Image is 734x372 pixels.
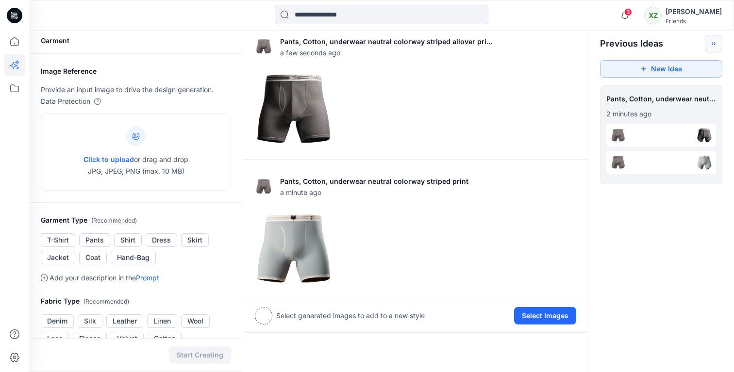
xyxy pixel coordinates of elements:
h2: Image Reference [41,65,231,77]
img: eyJhbGciOiJIUzI1NiIsImtpZCI6IjAiLCJ0eXAiOiJKV1QifQ.eyJkYXRhIjp7InR5cGUiOiJzdG9yYWdlIiwicGF0aCI6Im... [255,38,272,55]
h2: Garment Type [41,214,231,226]
button: Coat [79,251,107,264]
button: Leather [106,314,143,328]
p: September 05, 2025 [606,108,716,120]
button: Toggle idea bar [705,35,722,52]
img: eyJhbGciOiJIUzI1NiIsImtpZCI6IjAiLCJ0eXAiOiJKV1QifQ.eyJkYXRhIjp7InR5cGUiOiJzdG9yYWdlIiwicGF0aCI6Im... [610,155,626,170]
p: Select generated images to add to a new style [276,310,425,322]
button: Skirt [181,233,209,247]
div: Friends [666,17,722,25]
button: Select Images [514,307,576,324]
img: 0.png [255,210,332,287]
img: 0.png [255,70,332,147]
img: 0.png [697,155,712,170]
div: [PERSON_NAME] [666,6,722,17]
div: XZ [644,7,662,24]
button: Hand-Bag [111,251,156,264]
button: Silk [78,314,102,328]
button: Jacket [41,251,75,264]
button: Velvet [111,332,144,345]
span: ( Recommended ) [83,298,129,305]
h2: Fabric Type [41,295,231,307]
button: Shirt [114,233,142,247]
p: Provide an input image to drive the design generation. [41,84,231,96]
button: Dress [146,233,177,247]
img: eyJhbGciOiJIUzI1NiIsImtpZCI6IjAiLCJ0eXAiOiJKV1QifQ.eyJkYXRhIjp7InR5cGUiOiJzdG9yYWdlIiwicGF0aCI6Im... [255,178,272,195]
button: New Idea [600,60,722,78]
span: Pants, Cotton, underwear neutral colorway striped print [606,92,716,106]
button: T-Shirt [41,233,75,247]
p: Pants, Cotton, underwear neutral colorway striped print [280,176,468,187]
a: Prompt [136,274,159,282]
span: a few seconds ago [280,48,495,58]
button: Wool [181,314,210,328]
p: Pants, Cotton, underwear neutral colorway striped allover print on main body [280,36,495,48]
p: Data Protection [41,96,90,107]
button: Cotton [148,332,182,345]
p: or drag and drop JPG, JPEG, PNG (max. 10 MB) [83,154,188,177]
img: 0.png [697,128,712,143]
span: Click to upload [83,155,134,163]
h2: Previous Ideas [600,38,663,49]
button: Linen [147,314,177,328]
button: Lace [41,332,69,345]
span: 3 [624,8,632,16]
img: eyJhbGciOiJIUzI1NiIsImtpZCI6IjAiLCJ0eXAiOiJKV1QifQ.eyJkYXRhIjp7InR5cGUiOiJzdG9yYWdlIiwicGF0aCI6Im... [610,128,626,143]
button: Pants [79,233,110,247]
button: Fleece [73,332,107,345]
span: ( Recommended ) [91,217,137,224]
button: Denim [41,314,74,328]
p: Add your description in the [50,272,159,284]
span: a minute ago [280,187,468,197]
